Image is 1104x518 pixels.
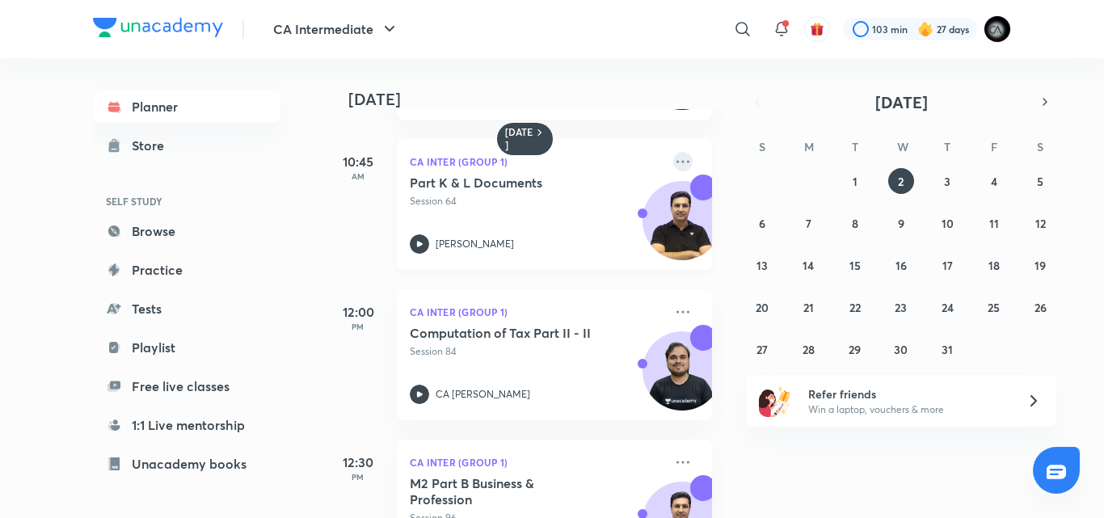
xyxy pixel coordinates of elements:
[410,152,664,171] p: CA Inter (Group 1)
[988,258,1000,273] abbr: July 18, 2025
[410,175,611,191] h5: Part K & L Documents
[93,18,223,41] a: Company Logo
[1027,168,1053,194] button: July 5, 2025
[895,300,907,315] abbr: July 23, 2025
[263,13,409,45] button: CA Intermediate
[769,91,1034,113] button: [DATE]
[1034,300,1047,315] abbr: July 26, 2025
[1034,258,1046,273] abbr: July 19, 2025
[875,91,928,113] span: [DATE]
[795,294,821,320] button: July 21, 2025
[842,336,868,362] button: July 29, 2025
[436,237,514,251] p: [PERSON_NAME]
[93,187,280,215] h6: SELF STUDY
[93,409,280,441] a: 1:1 Live mentorship
[795,210,821,236] button: July 7, 2025
[643,340,721,418] img: Avatar
[888,168,914,194] button: July 2, 2025
[93,215,280,247] a: Browse
[132,136,174,155] div: Store
[849,258,861,273] abbr: July 15, 2025
[849,300,861,315] abbr: July 22, 2025
[326,472,390,482] p: PM
[853,174,857,189] abbr: July 1, 2025
[1027,294,1053,320] button: July 26, 2025
[810,22,824,36] img: avatar
[93,293,280,325] a: Tests
[934,168,960,194] button: July 3, 2025
[888,252,914,278] button: July 16, 2025
[984,15,1011,43] img: poojita Agrawal
[795,252,821,278] button: July 14, 2025
[808,402,1007,417] p: Win a laptop, vouchers & more
[1035,216,1046,231] abbr: July 12, 2025
[93,448,280,480] a: Unacademy books
[895,258,907,273] abbr: July 16, 2025
[93,18,223,37] img: Company Logo
[988,300,1000,315] abbr: July 25, 2025
[759,385,791,417] img: referral
[803,258,814,273] abbr: July 14, 2025
[93,91,280,123] a: Planner
[944,174,950,189] abbr: July 3, 2025
[348,90,728,109] h4: [DATE]
[759,216,765,231] abbr: July 6, 2025
[852,216,858,231] abbr: July 8, 2025
[756,342,768,357] abbr: July 27, 2025
[981,252,1007,278] button: July 18, 2025
[842,294,868,320] button: July 22, 2025
[942,258,953,273] abbr: July 17, 2025
[410,453,664,472] p: CA Inter (Group 1)
[93,370,280,402] a: Free live classes
[93,129,280,162] a: Store
[410,302,664,322] p: CA Inter (Group 1)
[888,294,914,320] button: July 23, 2025
[93,254,280,286] a: Practice
[917,21,933,37] img: streak
[934,336,960,362] button: July 31, 2025
[749,336,775,362] button: July 27, 2025
[759,139,765,154] abbr: Sunday
[756,300,769,315] abbr: July 20, 2025
[991,174,997,189] abbr: July 4, 2025
[410,325,611,341] h5: Computation of Tax Part II - II
[981,168,1007,194] button: July 4, 2025
[808,385,1007,402] h6: Refer friends
[803,300,814,315] abbr: July 21, 2025
[749,252,775,278] button: July 13, 2025
[410,194,664,208] p: Session 64
[989,216,999,231] abbr: July 11, 2025
[944,139,950,154] abbr: Thursday
[806,216,811,231] abbr: July 7, 2025
[1037,174,1043,189] abbr: July 5, 2025
[981,210,1007,236] button: July 11, 2025
[842,168,868,194] button: July 1, 2025
[804,139,814,154] abbr: Monday
[93,331,280,364] a: Playlist
[942,216,954,231] abbr: July 10, 2025
[1027,252,1053,278] button: July 19, 2025
[326,322,390,331] p: PM
[888,210,914,236] button: July 9, 2025
[410,344,664,359] p: Session 84
[436,387,530,402] p: CA [PERSON_NAME]
[942,300,954,315] abbr: July 24, 2025
[804,16,830,42] button: avatar
[934,294,960,320] button: July 24, 2025
[643,190,721,267] img: Avatar
[934,210,960,236] button: July 10, 2025
[326,171,390,181] p: AM
[803,342,815,357] abbr: July 28, 2025
[842,252,868,278] button: July 15, 2025
[888,336,914,362] button: July 30, 2025
[795,336,821,362] button: July 28, 2025
[934,252,960,278] button: July 17, 2025
[326,302,390,322] h5: 12:00
[842,210,868,236] button: July 8, 2025
[1027,210,1053,236] button: July 12, 2025
[852,139,858,154] abbr: Tuesday
[898,216,904,231] abbr: July 9, 2025
[749,294,775,320] button: July 20, 2025
[981,294,1007,320] button: July 25, 2025
[505,126,533,152] h6: [DATE]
